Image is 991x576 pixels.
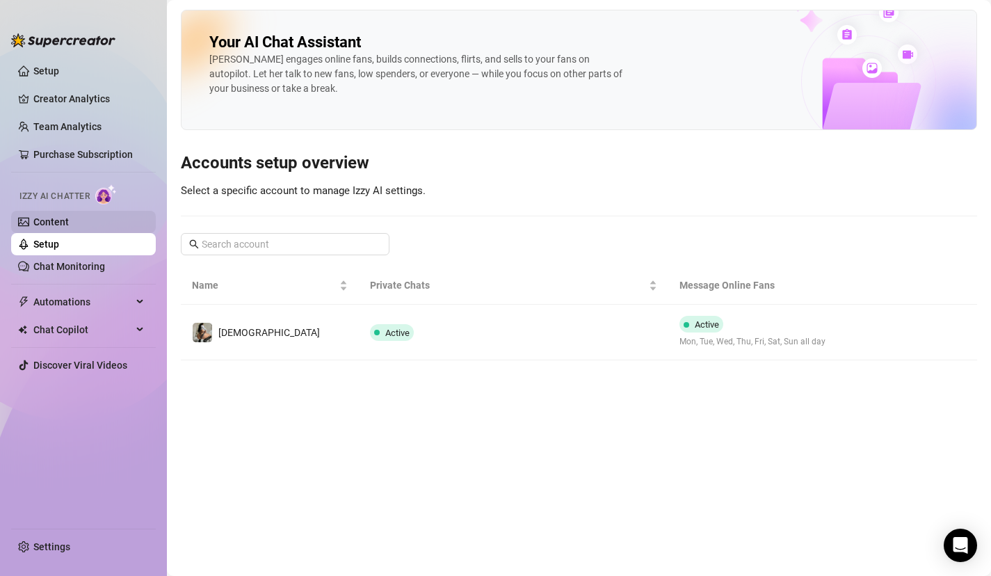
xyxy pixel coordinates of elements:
a: Setup [33,239,59,250]
img: Chat Copilot [18,325,27,335]
a: Discover Viral Videos [33,360,127,371]
span: [DEMOGRAPHIC_DATA] [218,327,320,338]
span: Mon, Tue, Wed, Thu, Fri, Sat, Sun all day [679,335,825,349]
input: Search account [202,237,370,252]
span: Chat Copilot [33,319,132,341]
img: AI Chatter [95,184,117,205]
img: logo-BBDzfeDw.svg [11,33,115,47]
a: Chat Monitoring [33,261,105,272]
a: Creator Analytics [33,88,145,110]
th: Private Chats [359,266,668,305]
span: Name [192,278,337,293]
img: Goddess [193,323,212,342]
h3: Accounts setup overview [181,152,977,175]
a: Setup [33,65,59,77]
div: Open Intercom Messenger [944,529,977,562]
a: Purchase Subscription [33,149,133,160]
div: [PERSON_NAME] engages online fans, builds connections, flirts, and sells to your fans on autopilo... [209,52,627,96]
span: Automations [33,291,132,313]
span: Private Chats [370,278,645,293]
h2: Your AI Chat Assistant [209,33,361,52]
span: Select a specific account to manage Izzy AI settings. [181,184,426,197]
span: Active [695,319,719,330]
span: search [189,239,199,249]
span: Active [385,328,410,338]
a: Settings [33,541,70,552]
span: Izzy AI Chatter [19,190,90,203]
th: Name [181,266,359,305]
th: Message Online Fans [668,266,874,305]
a: Team Analytics [33,121,102,132]
span: thunderbolt [18,296,29,307]
a: Content [33,216,69,227]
